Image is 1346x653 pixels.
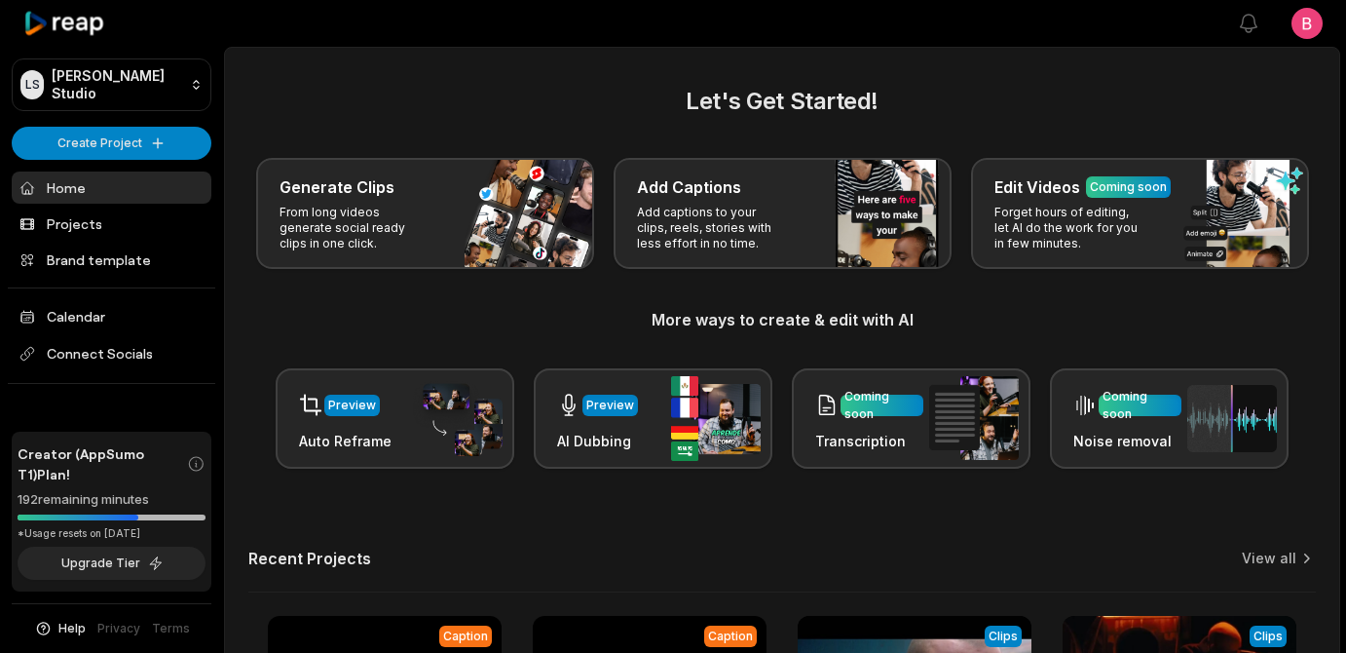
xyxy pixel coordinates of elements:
img: noise_removal.png [1187,385,1277,452]
h3: Transcription [815,431,923,451]
img: transcription.png [929,376,1019,460]
button: Help [34,620,86,637]
div: Preview [328,397,376,414]
img: ai_dubbing.png [671,376,761,461]
span: Help [58,620,86,637]
p: [PERSON_NAME] Studio [52,67,182,102]
a: View all [1242,549,1296,568]
a: Terms [152,620,190,637]
span: Connect Socials [12,336,211,371]
a: Brand template [12,244,211,276]
div: Preview [586,397,634,414]
a: Projects [12,208,211,240]
h3: More ways to create & edit with AI [248,308,1316,331]
h2: Recent Projects [248,549,371,568]
div: Coming soon [1103,388,1178,423]
p: Add captions to your clips, reels, stories with less effort in no time. [637,205,788,251]
button: Upgrade Tier [18,547,206,580]
div: LS [20,70,44,99]
div: Coming soon [844,388,919,423]
h3: AI Dubbing [557,431,638,451]
div: 192 remaining minutes [18,490,206,510]
p: Forget hours of editing, let AI do the work for you in few minutes. [994,205,1145,251]
h3: Noise removal [1073,431,1181,451]
a: Home [12,172,211,204]
h3: Add Captions [637,175,741,199]
div: *Usage resets on [DATE] [18,526,206,541]
h3: Generate Clips [280,175,394,199]
p: From long videos generate social ready clips in one click. [280,205,430,251]
a: Privacy [97,620,140,637]
button: Create Project [12,127,211,160]
h2: Let's Get Started! [248,84,1316,119]
a: Calendar [12,300,211,332]
span: Creator (AppSumo T1) Plan! [18,443,187,484]
img: auto_reframe.png [413,381,503,457]
div: Coming soon [1090,178,1167,196]
h3: Auto Reframe [299,431,392,451]
h3: Edit Videos [994,175,1080,199]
